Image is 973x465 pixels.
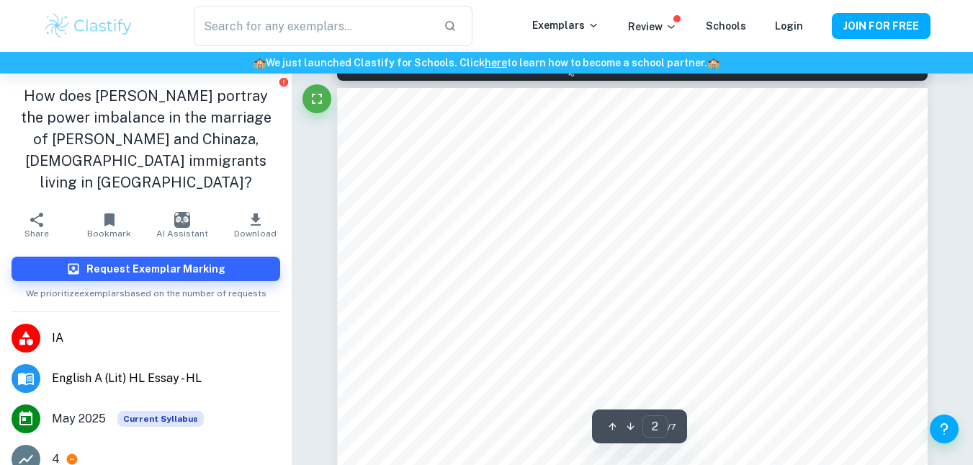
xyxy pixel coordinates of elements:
[117,411,204,427] div: This exemplar is based on the current syllabus. Feel free to refer to it for inspiration/ideas wh...
[86,261,225,277] h6: Request Exemplar Marking
[234,229,277,239] span: Download
[146,205,219,245] button: AI Assistant
[194,6,431,46] input: Search for any exemplars...
[117,411,204,427] span: Current Syllabus
[52,370,280,387] span: English A (Lit) HL Essay - HL
[254,57,266,68] span: 🏫
[73,205,145,245] button: Bookmark
[668,420,676,433] span: / 7
[532,17,599,33] p: Exemplars
[12,257,280,281] button: Request Exemplar Marking
[219,205,292,245] button: Download
[832,13,931,39] button: JOIN FOR FREE
[278,76,289,87] button: Report issue
[12,85,280,193] h1: How does [PERSON_NAME] portray the power imbalance in the marriage of [PERSON_NAME] and Chinaza, ...
[485,57,507,68] a: here
[930,415,959,443] button: Help and Feedback
[302,84,331,113] button: Fullscreen
[26,281,266,300] span: We prioritize exemplars based on the number of requests
[87,229,131,239] span: Bookmark
[52,410,106,428] span: May 2025
[52,329,280,347] span: IA
[628,19,677,35] p: Review
[24,229,49,239] span: Share
[707,57,719,68] span: 🏫
[174,212,190,228] img: AI Assistant
[156,229,208,239] span: AI Assistant
[706,20,746,32] a: Schools
[43,12,135,40] img: Clastify logo
[775,20,803,32] a: Login
[3,55,970,71] h6: We just launched Clastify for Schools. Click to learn how to become a school partner.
